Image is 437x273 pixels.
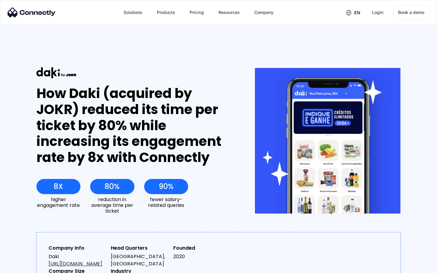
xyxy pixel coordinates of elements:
div: [GEOGRAPHIC_DATA], [GEOGRAPHIC_DATA] [111,253,168,268]
div: 80% [105,182,120,191]
div: Products [157,8,175,17]
div: Pricing [190,8,204,17]
ul: Language list [12,262,36,271]
a: Book a demo [393,5,429,19]
div: fewer salary-related queries [144,197,188,208]
div: Login [372,8,383,17]
div: 8X [54,182,63,191]
img: Connectly Logo [8,8,56,17]
a: Login [367,5,388,20]
div: 90% [159,182,174,191]
div: Head Quarters [111,244,168,252]
div: How Daki (acquired by JOKR) reduced its time per ticket by 80% while increasing its engagement ra... [36,86,233,166]
div: Company Info [49,244,106,252]
div: Daki [49,253,106,268]
div: reduction in average time per ticket [90,197,134,214]
div: Company [254,8,273,17]
div: Resources [218,8,240,17]
div: en [354,8,360,17]
div: higher engagement rate [36,197,80,208]
div: Founded [173,244,231,252]
a: [URL][DOMAIN_NAME] [49,260,102,267]
a: Pricing [185,5,209,20]
div: Solutions [124,8,142,17]
div: 2020 [173,253,231,260]
aside: Language selected: English [6,262,36,271]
